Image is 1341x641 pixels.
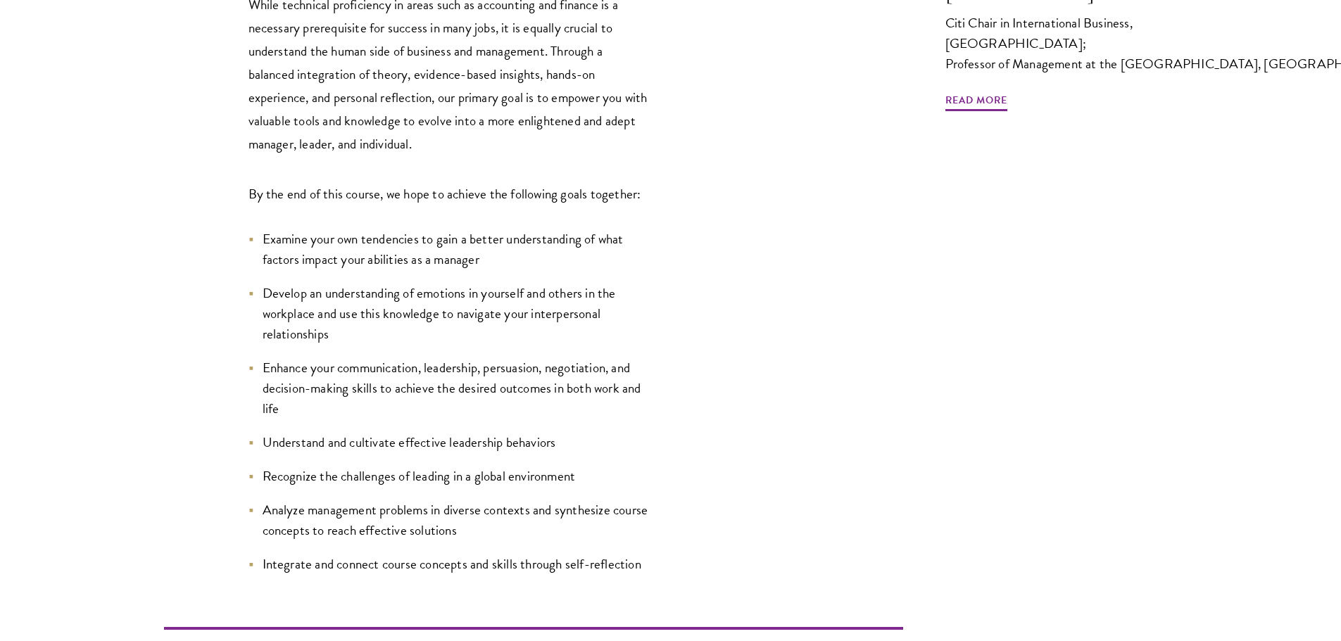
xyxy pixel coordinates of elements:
[945,13,1178,74] div: Citi Chair in International Business, [GEOGRAPHIC_DATA]; Professor of Management at the [GEOGRAPH...
[248,554,650,574] li: Integrate and connect course concepts and skills through self-reflection
[248,500,650,540] li: Analyze management problems in diverse contexts and synthesize course concepts to reach effective...
[248,466,650,486] li: Recognize the challenges of leading in a global environment
[248,432,650,452] li: Understand and cultivate effective leadership behaviors
[248,229,650,269] li: Examine your own tendencies to gain a better understanding of what factors impact your abilities ...
[248,357,650,419] li: Enhance your communication, leadership, persuasion, negotiation, and decision-making skills to ac...
[945,91,1007,113] span: Read More
[248,283,650,344] li: Develop an understanding of emotions in yourself and others in the workplace and use this knowled...
[248,182,650,205] p: By the end of this course, we hope to achieve the following goals together:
